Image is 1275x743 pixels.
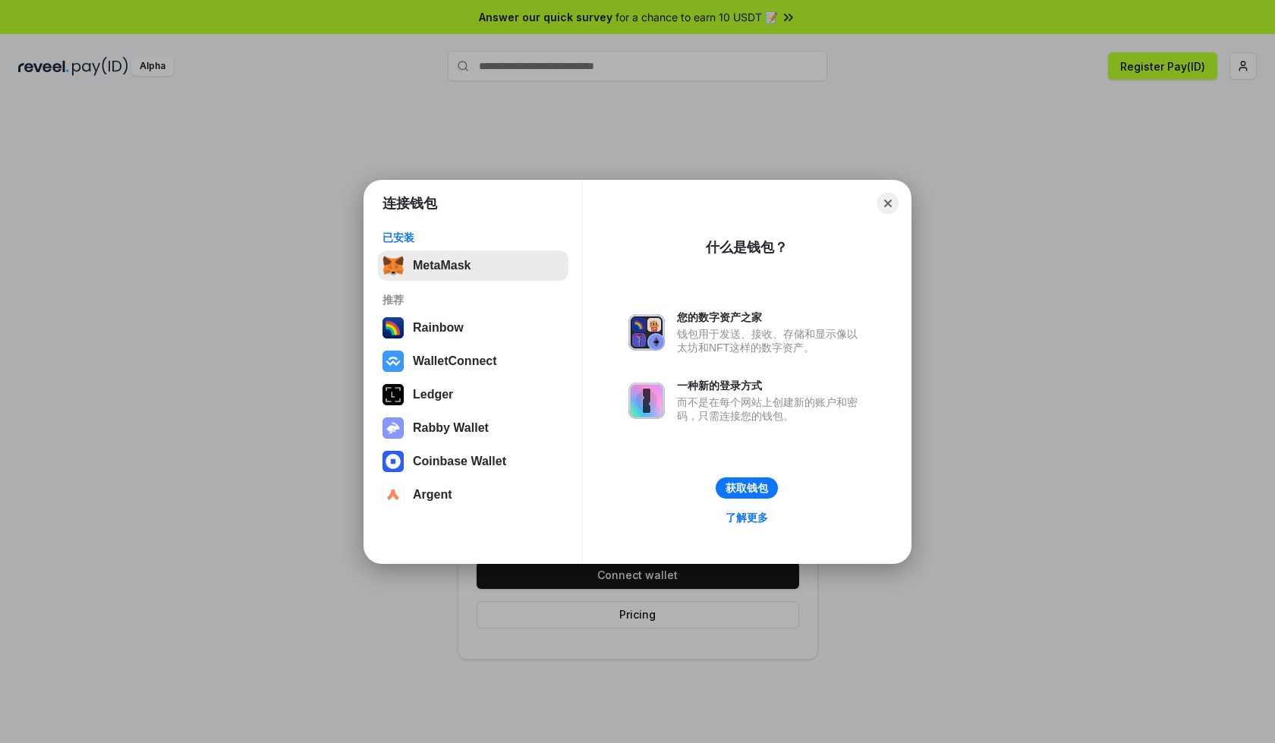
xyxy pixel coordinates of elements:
[628,383,665,419] img: svg+xml,%3Csvg%20xmlns%3D%22http%3A%2F%2Fwww.w3.org%2F2000%2Fsvg%22%20fill%3D%22none%22%20viewBox...
[413,388,453,401] div: Ledger
[677,379,865,392] div: 一种新的登录方式
[413,421,489,435] div: Rabby Wallet
[382,384,404,405] img: svg+xml,%3Csvg%20xmlns%3D%22http%3A%2F%2Fwww.w3.org%2F2000%2Fsvg%22%20width%3D%2228%22%20height%3...
[413,259,471,272] div: MetaMask
[413,488,452,502] div: Argent
[378,250,568,281] button: MetaMask
[877,193,899,214] button: Close
[413,455,506,468] div: Coinbase Wallet
[677,395,865,423] div: 而不是在每个网站上创建新的账户和密码，只需连接您的钱包。
[378,346,568,376] button: WalletConnect
[382,231,564,244] div: 已安装
[677,310,865,324] div: 您的数字资产之家
[378,413,568,443] button: Rabby Wallet
[382,293,564,307] div: 推荐
[382,351,404,372] img: svg+xml,%3Csvg%20width%3D%2228%22%20height%3D%2228%22%20viewBox%3D%220%200%2028%2028%22%20fill%3D...
[413,321,464,335] div: Rainbow
[726,481,768,495] div: 获取钱包
[378,446,568,477] button: Coinbase Wallet
[716,477,778,499] button: 获取钱包
[716,508,777,527] a: 了解更多
[382,194,437,213] h1: 连接钱包
[413,354,497,368] div: WalletConnect
[628,314,665,351] img: svg+xml,%3Csvg%20xmlns%3D%22http%3A%2F%2Fwww.w3.org%2F2000%2Fsvg%22%20fill%3D%22none%22%20viewBox...
[726,511,768,524] div: 了解更多
[378,313,568,343] button: Rainbow
[378,480,568,510] button: Argent
[382,484,404,505] img: svg+xml,%3Csvg%20width%3D%2228%22%20height%3D%2228%22%20viewBox%3D%220%200%2028%2028%22%20fill%3D...
[382,317,404,338] img: svg+xml,%3Csvg%20width%3D%22120%22%20height%3D%22120%22%20viewBox%3D%220%200%20120%20120%22%20fil...
[677,327,865,354] div: 钱包用于发送、接收、存储和显示像以太坊和NFT这样的数字资产。
[382,417,404,439] img: svg+xml,%3Csvg%20xmlns%3D%22http%3A%2F%2Fwww.w3.org%2F2000%2Fsvg%22%20fill%3D%22none%22%20viewBox...
[382,255,404,276] img: svg+xml,%3Csvg%20fill%3D%22none%22%20height%3D%2233%22%20viewBox%3D%220%200%2035%2033%22%20width%...
[382,451,404,472] img: svg+xml,%3Csvg%20width%3D%2228%22%20height%3D%2228%22%20viewBox%3D%220%200%2028%2028%22%20fill%3D...
[378,379,568,410] button: Ledger
[706,238,788,257] div: 什么是钱包？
